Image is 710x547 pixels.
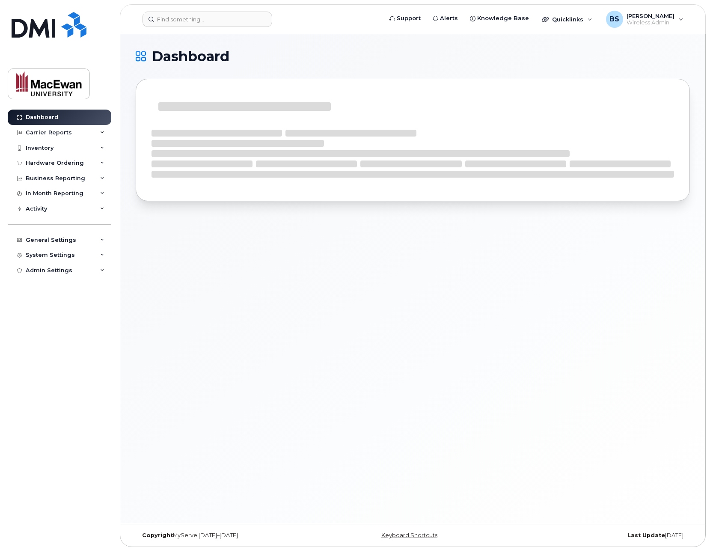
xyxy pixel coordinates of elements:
strong: Copyright [142,532,173,538]
a: Keyboard Shortcuts [381,532,437,538]
span: Dashboard [152,50,229,63]
div: MyServe [DATE]–[DATE] [136,532,321,539]
strong: Last Update [627,532,665,538]
div: [DATE] [505,532,690,539]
